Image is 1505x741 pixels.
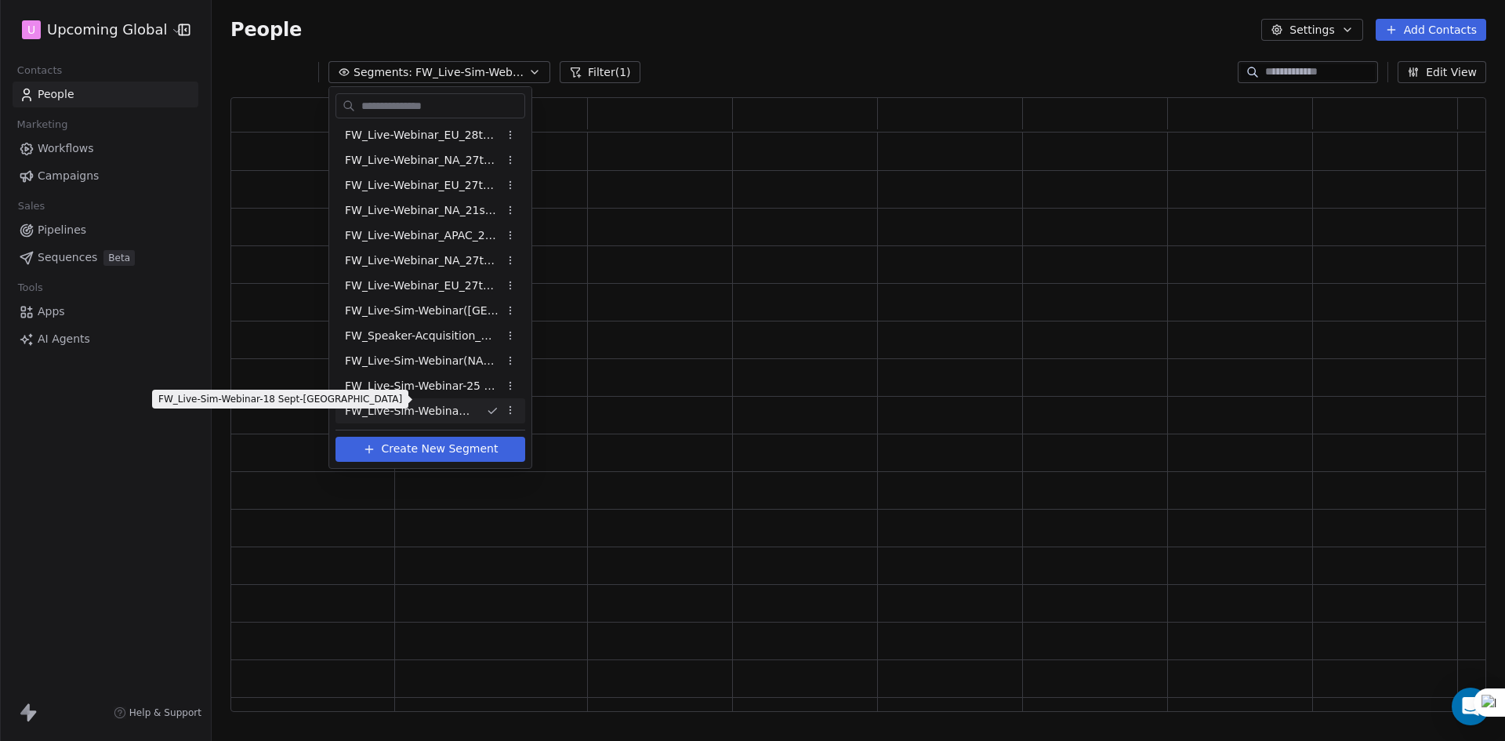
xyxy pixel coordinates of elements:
span: FW_Live-Webinar_NA_27thAugust'25 - Batch 2 [345,252,499,269]
span: FW_Live-Webinar_NA_21stAugust'25 Batch 2 [345,202,499,219]
span: FW_Live-Sim-Webinar-25 Sept'25 -[GEOGRAPHIC_DATA] [GEOGRAPHIC_DATA] [345,378,499,394]
span: FW_Live-Sim-Webinar([GEOGRAPHIC_DATA])26thAugust'2025 [345,303,499,319]
button: Create New Segment [335,437,525,462]
span: FW_Live-Sim-Webinar-18 Sept-[GEOGRAPHIC_DATA] [345,403,473,420]
span: FW_Live-Webinar_EU_28thAugust'25 [345,127,499,143]
span: FW_Live-Webinar_EU_27thAugust'25 [345,177,499,194]
span: FW_Live-Webinar_NA_27thAugust'25 [345,152,499,169]
span: FW_Live-Webinar_APAC_21stAugust'25 - Batch 2 [345,227,499,244]
span: FW_Live-Webinar_EU_27thAugust'25 - Batch 2 [345,278,499,294]
span: FW_Speaker-Acquisition_August'25 [345,328,499,344]
p: FW_Live-Sim-Webinar-18 Sept-[GEOGRAPHIC_DATA] [158,393,402,405]
span: FW_Live-Sim-Webinar(NA)26thAugust'2025 [345,353,499,369]
div: Suggestions [335,22,525,423]
span: Create New Segment [382,441,499,457]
